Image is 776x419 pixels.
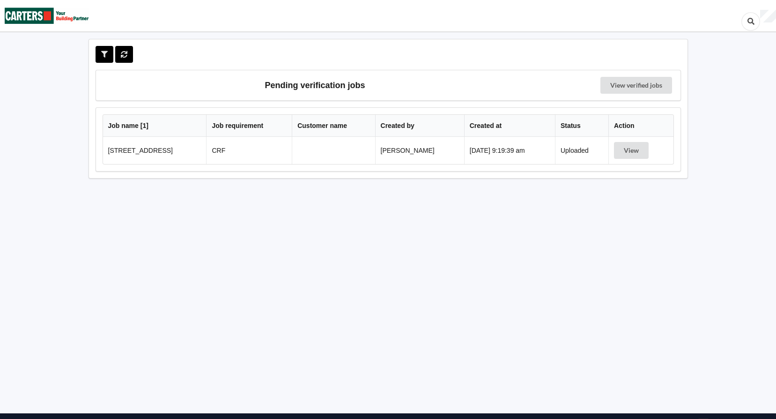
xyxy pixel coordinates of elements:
th: Created by [375,115,464,137]
a: View [614,147,650,154]
th: Status [555,115,608,137]
h3: Pending verification jobs [103,77,528,94]
td: CRF [206,137,292,164]
th: Created at [464,115,555,137]
button: View [614,142,649,159]
a: View verified jobs [600,77,672,94]
th: Action [608,115,673,137]
td: [PERSON_NAME] [375,137,464,164]
th: Job requirement [206,115,292,137]
td: [DATE] 9:19:39 am [464,137,555,164]
td: [STREET_ADDRESS] [103,137,207,164]
td: Uploaded [555,137,608,164]
img: Carters [5,0,89,31]
th: Job name [ 1 ] [103,115,207,137]
div: User Profile [760,10,776,23]
th: Customer name [292,115,375,137]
